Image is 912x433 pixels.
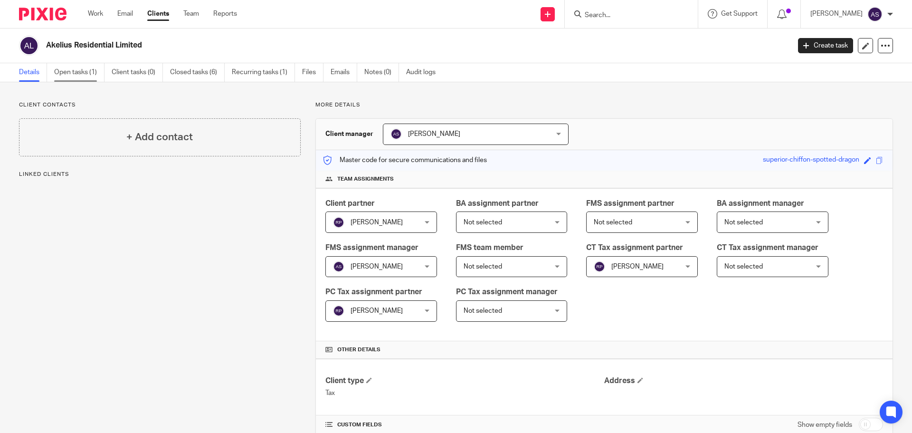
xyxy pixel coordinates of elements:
a: Clients [147,9,169,19]
img: svg%3E [594,261,605,272]
p: Linked clients [19,171,301,178]
a: Email [117,9,133,19]
img: Pixie [19,8,66,20]
span: CT Tax assignment manager [717,244,818,251]
a: Open tasks (1) [54,63,104,82]
a: Details [19,63,47,82]
span: [PERSON_NAME] [408,131,460,137]
span: Not selected [724,219,763,226]
img: svg%3E [333,217,344,228]
span: [PERSON_NAME] [611,263,664,270]
span: Not selected [464,219,502,226]
a: Reports [213,9,237,19]
img: svg%3E [390,128,402,140]
a: Client tasks (0) [112,63,163,82]
a: Audit logs [406,63,443,82]
span: [PERSON_NAME] [351,263,403,270]
label: Show empty fields [798,420,852,430]
span: FMS assignment partner [586,200,674,207]
img: svg%3E [19,36,39,56]
h4: CUSTOM FIELDS [325,421,604,429]
span: FMS team member [456,244,523,251]
span: BA assignment partner [456,200,539,207]
p: More details [315,101,893,109]
span: Team assignments [337,175,394,183]
h2: Akelius Residential Limited [46,40,636,50]
a: Files [302,63,323,82]
span: [PERSON_NAME] [351,219,403,226]
img: svg%3E [333,261,344,272]
p: Client contacts [19,101,301,109]
a: Work [88,9,103,19]
span: Other details [337,346,380,354]
img: svg%3E [867,7,883,22]
p: [PERSON_NAME] [810,9,863,19]
h4: Address [604,376,883,386]
p: Master code for secure communications and files [323,155,487,165]
span: FMS assignment manager [325,244,418,251]
h3: Client manager [325,129,373,139]
h4: + Add contact [126,130,193,144]
a: Create task [798,38,853,53]
span: Not selected [594,219,632,226]
span: Not selected [464,308,502,314]
span: Not selected [724,263,763,270]
span: PC Tax assignment manager [456,288,558,296]
a: Recurring tasks (1) [232,63,295,82]
span: Client partner [325,200,375,207]
p: Tax [325,388,604,398]
span: CT Tax assignment partner [586,244,683,251]
span: [PERSON_NAME] [351,308,403,314]
input: Search [584,11,669,20]
span: Not selected [464,263,502,270]
span: BA assignment manager [717,200,804,207]
a: Closed tasks (6) [170,63,225,82]
h4: Client type [325,376,604,386]
img: svg%3E [333,305,344,317]
div: superior-chiffon-spotted-dragon [763,155,859,166]
a: Team [183,9,199,19]
span: PC Tax assignment partner [325,288,422,296]
a: Emails [331,63,357,82]
span: Get Support [721,10,758,17]
a: Notes (0) [364,63,399,82]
